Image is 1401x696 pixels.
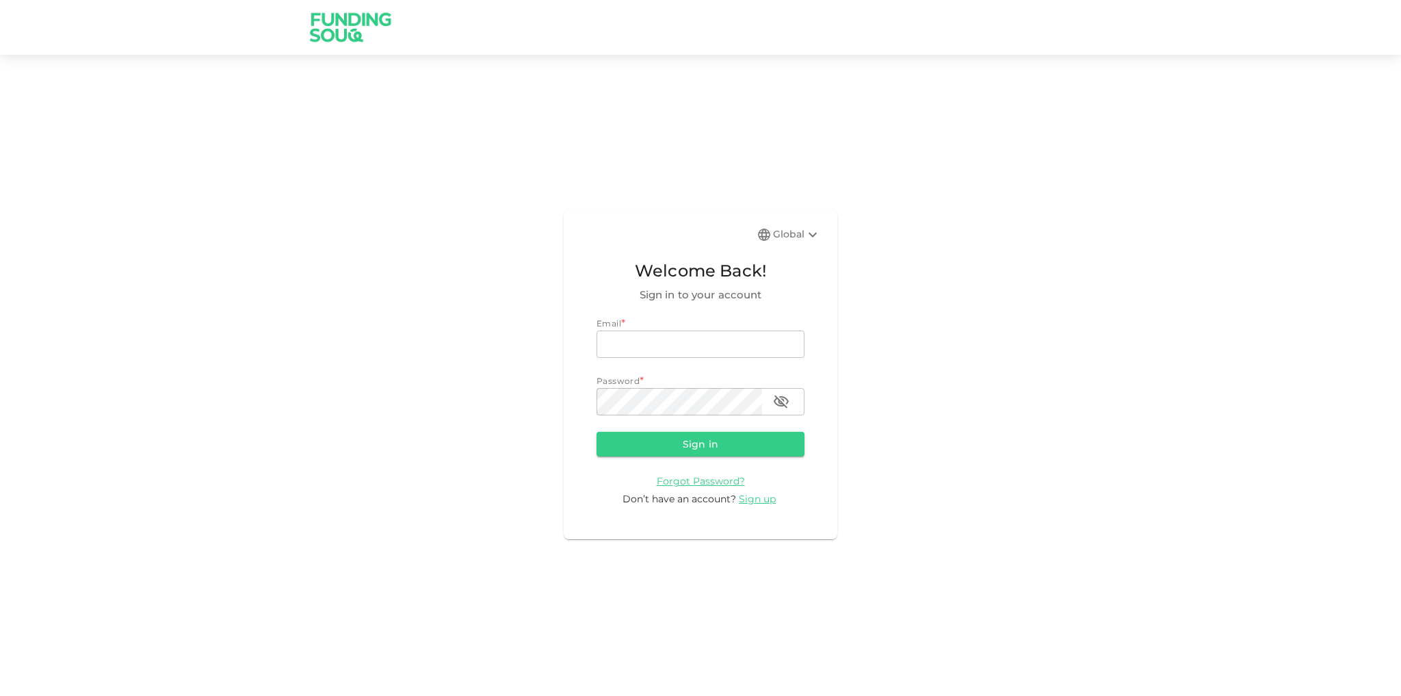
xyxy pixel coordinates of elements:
[739,493,776,505] span: Sign up
[623,493,736,505] span: Don’t have an account?
[597,258,804,284] span: Welcome Back!
[597,388,762,415] input: password
[597,432,804,456] button: Sign in
[597,287,804,303] span: Sign in to your account
[597,331,804,358] input: email
[597,376,640,386] span: Password
[597,318,621,328] span: Email
[657,475,745,487] span: Forgot Password?
[773,227,821,243] div: Global
[657,474,745,487] a: Forgot Password?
